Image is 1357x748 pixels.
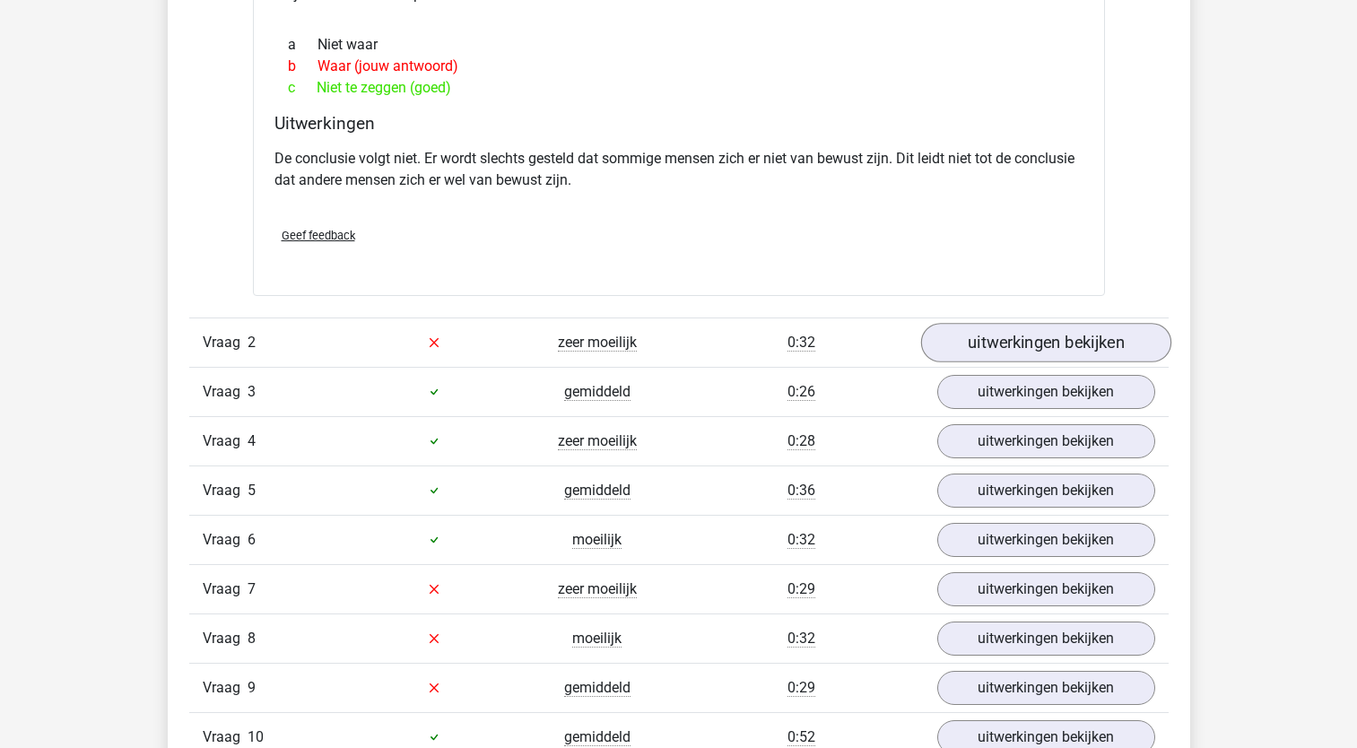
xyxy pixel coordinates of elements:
span: zeer moeilijk [558,432,637,450]
span: 0:29 [787,580,815,598]
span: Geef feedback [282,229,355,242]
a: uitwerkingen bekijken [920,323,1170,362]
a: uitwerkingen bekijken [937,523,1155,557]
div: Niet waar [274,34,1083,56]
span: 0:32 [787,334,815,352]
a: uitwerkingen bekijken [937,671,1155,705]
a: uitwerkingen bekijken [937,474,1155,508]
span: 0:29 [787,679,815,697]
span: b [288,56,318,77]
span: 10 [248,728,264,745]
span: 0:52 [787,728,815,746]
span: moeilijk [572,630,622,648]
div: Waar (jouw antwoord) [274,56,1083,77]
span: Vraag [203,628,248,649]
span: gemiddeld [564,482,631,500]
a: uitwerkingen bekijken [937,572,1155,606]
span: 2 [248,334,256,351]
span: 4 [248,432,256,449]
span: Vraag [203,529,248,551]
span: zeer moeilijk [558,334,637,352]
span: Vraag [203,381,248,403]
span: Vraag [203,726,248,748]
a: uitwerkingen bekijken [937,622,1155,656]
span: moeilijk [572,531,622,549]
span: Vraag [203,480,248,501]
span: 3 [248,383,256,400]
span: Vraag [203,578,248,600]
span: a [288,34,318,56]
span: 0:32 [787,630,815,648]
span: 0:28 [787,432,815,450]
span: gemiddeld [564,728,631,746]
span: zeer moeilijk [558,580,637,598]
span: 8 [248,630,256,647]
span: 0:32 [787,531,815,549]
span: 9 [248,679,256,696]
span: 7 [248,580,256,597]
div: Niet te zeggen (goed) [274,77,1083,99]
span: gemiddeld [564,679,631,697]
span: Vraag [203,677,248,699]
span: 0:26 [787,383,815,401]
span: 6 [248,531,256,548]
a: uitwerkingen bekijken [937,424,1155,458]
span: 0:36 [787,482,815,500]
span: gemiddeld [564,383,631,401]
span: c [288,77,317,99]
p: De conclusie volgt niet. Er wordt slechts gesteld dat sommige mensen zich er niet van bewust zijn... [274,148,1083,191]
h4: Uitwerkingen [274,113,1083,134]
span: Vraag [203,431,248,452]
a: uitwerkingen bekijken [937,375,1155,409]
span: 5 [248,482,256,499]
span: Vraag [203,332,248,353]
